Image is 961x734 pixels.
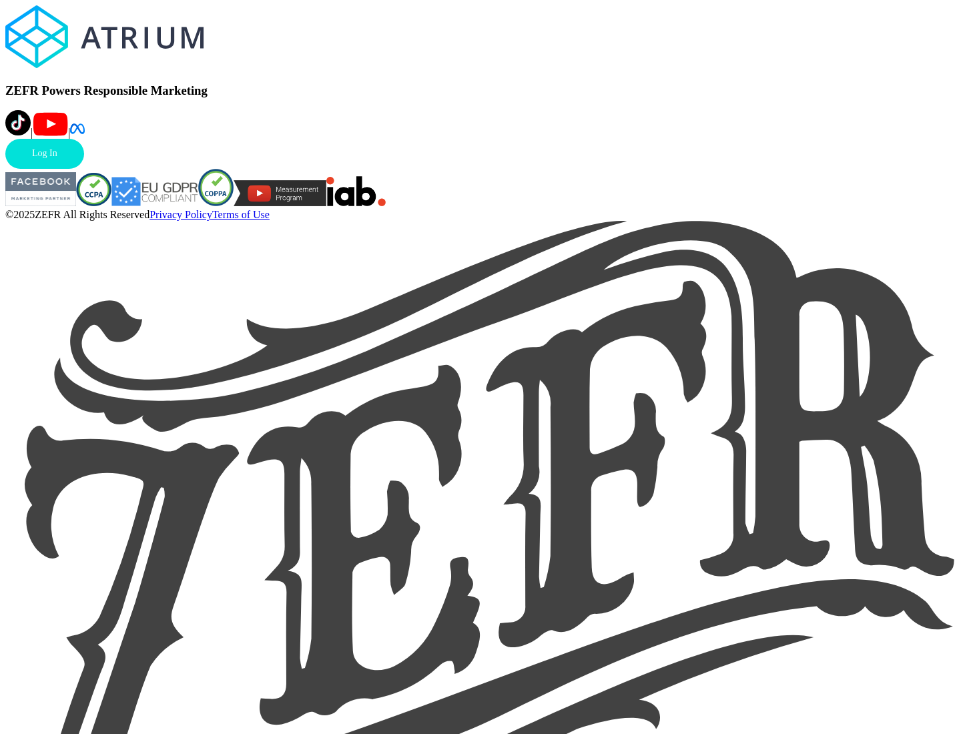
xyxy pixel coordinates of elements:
[5,209,149,220] span: © 2025 ZEFR All Rights Reserved
[326,176,386,206] img: IAB
[68,127,70,138] span: |
[5,139,84,169] a: Log In
[149,209,212,220] a: Privacy Policy
[76,173,111,206] img: CCPA Compliant
[212,209,270,220] a: Terms of Use
[234,180,326,206] img: YouTube Measurement Program
[5,83,956,98] h1: ZEFR Powers Responsible Marketing
[111,177,198,206] img: GDPR Compliant
[198,169,234,206] img: COPPA Compliant
[31,127,33,138] span: |
[5,172,76,206] img: Facebook Marketing Partner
